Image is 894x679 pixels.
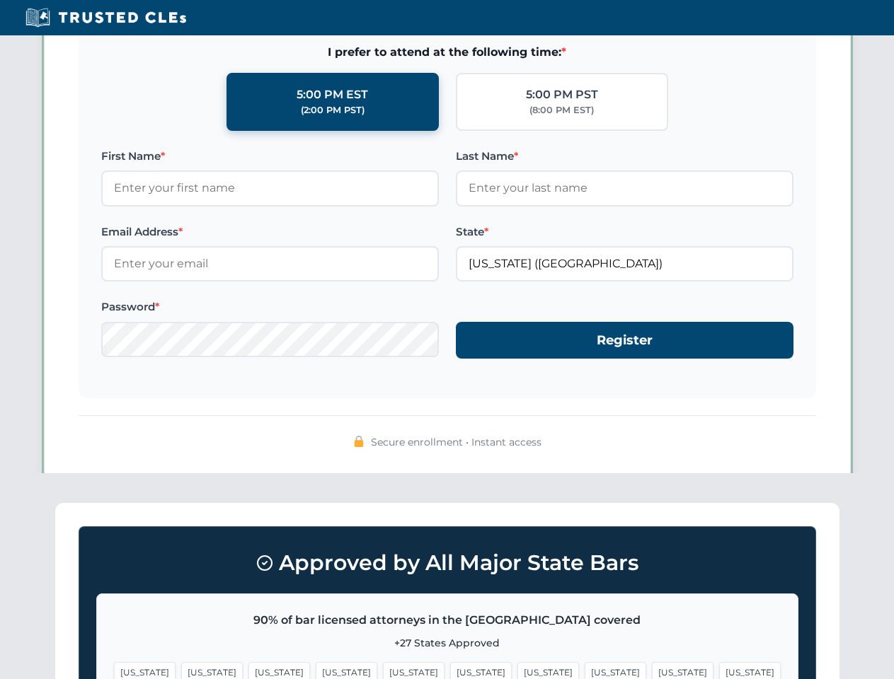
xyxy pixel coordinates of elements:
[101,246,439,282] input: Enter your email
[101,224,439,240] label: Email Address
[114,635,781,651] p: +27 States Approved
[101,298,439,315] label: Password
[297,86,368,104] div: 5:00 PM EST
[456,170,793,206] input: Enter your last name
[456,246,793,282] input: Washington (WA)
[456,224,793,240] label: State
[456,148,793,165] label: Last Name
[21,7,190,28] img: Trusted CLEs
[529,103,594,117] div: (8:00 PM EST)
[456,322,793,359] button: Register
[371,434,541,450] span: Secure enrollment • Instant access
[101,170,439,206] input: Enter your first name
[96,544,798,582] h3: Approved by All Major State Bars
[101,148,439,165] label: First Name
[101,43,793,62] span: I prefer to attend at the following time:
[114,611,781,629] p: 90% of bar licensed attorneys in the [GEOGRAPHIC_DATA] covered
[353,436,365,447] img: 🔒
[526,86,598,104] div: 5:00 PM PST
[301,103,365,117] div: (2:00 PM PST)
